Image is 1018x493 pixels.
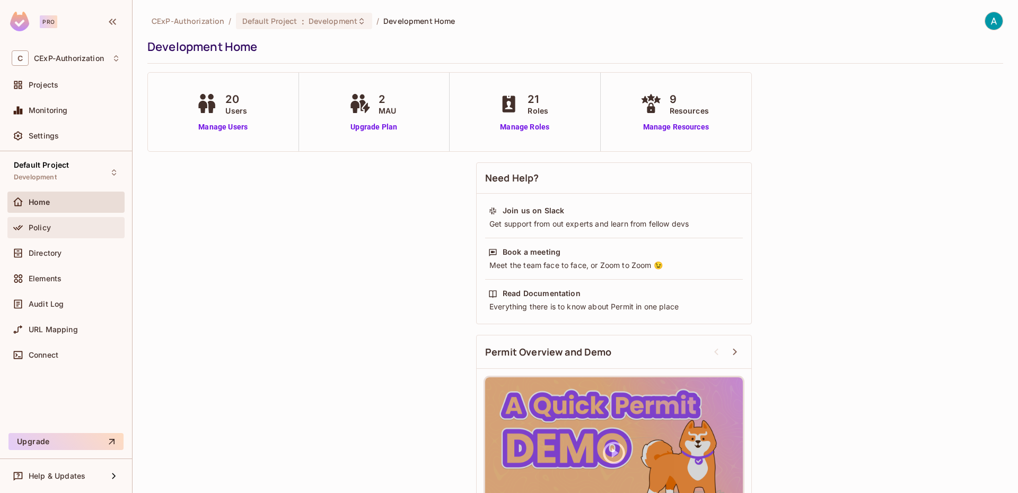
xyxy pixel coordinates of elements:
div: Read Documentation [503,288,581,299]
span: Policy [29,223,51,232]
div: Get support from out experts and learn from fellow devs [488,219,740,229]
div: Everything there is to know about Permit in one place [488,301,740,312]
span: Development [309,16,357,26]
li: / [229,16,231,26]
span: Elements [29,274,62,283]
span: Help & Updates [29,472,85,480]
span: C [12,50,29,66]
span: 2 [379,91,396,107]
a: Manage Roles [496,122,554,133]
span: : [301,17,305,25]
span: Roles [528,105,548,116]
div: Development Home [147,39,998,55]
a: Manage Users [194,122,252,133]
div: Pro [40,15,57,28]
span: Default Project [14,161,69,169]
button: Upgrade [8,433,124,450]
span: URL Mapping [29,325,78,334]
span: 20 [225,91,247,107]
span: Connect [29,351,58,359]
span: Home [29,198,50,206]
span: Workspace: CExP-Authorization [34,54,104,63]
span: 21 [528,91,548,107]
span: Settings [29,132,59,140]
span: Need Help? [485,171,539,185]
div: Book a meeting [503,247,560,257]
span: Audit Log [29,300,64,308]
span: 9 [670,91,709,107]
span: MAU [379,105,396,116]
div: Join us on Slack [503,205,564,216]
span: Resources [670,105,709,116]
a: Manage Resources [638,122,714,133]
img: SReyMgAAAABJRU5ErkJggg== [10,12,29,31]
a: Upgrade Plan [347,122,401,133]
span: Directory [29,249,62,257]
span: Monitoring [29,106,68,115]
span: Projects [29,81,58,89]
span: Development [14,173,57,181]
span: Default Project [242,16,297,26]
img: Authorization CExP [985,12,1003,30]
span: the active workspace [152,16,224,26]
span: Users [225,105,247,116]
li: / [376,16,379,26]
div: Meet the team face to face, or Zoom to Zoom 😉 [488,260,740,271]
span: Permit Overview and Demo [485,345,612,359]
span: Development Home [383,16,455,26]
